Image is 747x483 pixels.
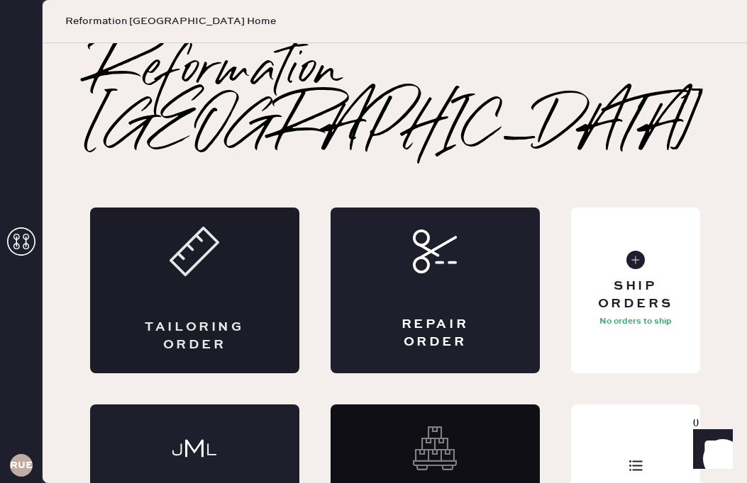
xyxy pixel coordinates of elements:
[599,313,672,330] p: No orders to ship
[145,319,243,354] div: Tailoring Order
[10,460,33,470] h3: RUESA
[65,14,276,28] span: Reformation [GEOGRAPHIC_DATA] Home
[680,419,741,480] iframe: Front Chat
[387,316,483,351] div: Repair Order
[90,43,700,157] h2: Reformation [GEOGRAPHIC_DATA]
[582,278,689,313] div: Ship Orders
